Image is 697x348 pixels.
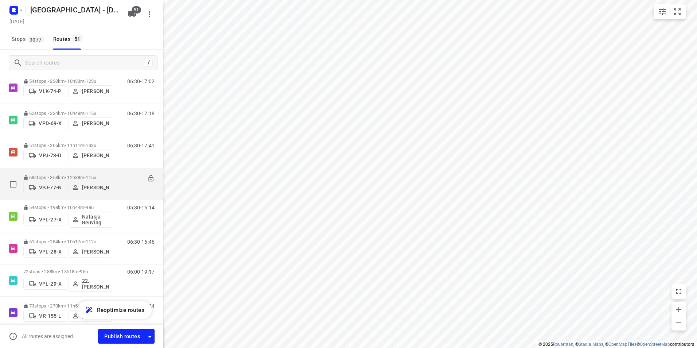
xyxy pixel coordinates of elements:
button: Map settings [655,4,670,19]
span: Reoptimize routes [97,305,144,315]
p: [PERSON_NAME] [82,120,109,126]
span: • [84,175,86,180]
p: VPL-27-X [39,217,62,223]
button: [PERSON_NAME] [69,246,112,258]
li: © 2025 , © , © © contributors [538,342,694,347]
button: [PERSON_NAME] [69,117,112,129]
button: Reoptimize routes [77,301,152,319]
p: 73 stops • 270km • 11h54m [23,303,112,309]
button: 22. [PERSON_NAME] [69,276,112,292]
div: Driver app settings [145,332,154,341]
p: VPL-28-X [39,249,62,255]
p: [PERSON_NAME] [82,249,109,255]
span: • [84,239,86,244]
span: 98u [86,205,93,210]
span: Stops [12,35,46,44]
span: 115u [86,175,96,180]
button: Publish routes [98,329,145,343]
p: All routes are assigned. [22,333,74,339]
span: Publish routes [104,332,140,341]
p: VPL-29-X [39,281,62,287]
div: Routes [53,35,85,44]
p: 54 stops • 198km • 10h44m [23,205,112,210]
a: Routetitan [553,342,573,347]
p: 72 stops • 288km • 13h18m [23,269,112,274]
button: VPD-69-X [23,117,67,129]
p: Natasja Beuving [82,214,109,225]
button: 51 [125,7,139,22]
h5: Project date [7,17,27,26]
p: VPJ-73-D [39,152,61,158]
button: More [142,7,157,22]
span: • [84,111,86,116]
span: • [84,78,86,84]
p: 06:00-19:17 [127,269,155,275]
button: [PERSON_NAME] [69,85,112,97]
p: 51 stops • 284km • 10h17m [23,239,112,244]
span: 51 [73,35,82,42]
a: OpenStreetMap [640,342,670,347]
button: [PERSON_NAME] [69,182,112,193]
button: Natasja Beuving [69,212,112,228]
p: 68 stops • 358km • 12h38m [23,175,112,180]
p: 06:30-16:46 [127,239,155,245]
button: [PERSON_NAME] [69,310,112,322]
p: [PERSON_NAME] [82,152,109,158]
button: VPJ-77-N [23,182,67,193]
button: VPJ-73-D [23,150,67,161]
p: [PERSON_NAME] [82,88,109,94]
a: Stadia Maps [579,342,603,347]
span: • [78,269,80,274]
button: Unlock route [147,175,155,183]
p: VPJ-77-N [39,185,62,190]
span: 3077 [28,36,44,43]
span: 133u [86,143,96,148]
button: [PERSON_NAME] [69,150,112,161]
p: 62 stops • 224km • 10h48m [23,111,112,116]
div: small contained button group [654,4,686,19]
button: VPL-27-X [23,214,67,225]
span: 123u [86,78,96,84]
span: • [84,205,86,210]
p: VLK-74-P [39,88,61,94]
span: • [84,143,86,148]
a: OpenMapTiles [608,342,636,347]
p: 54 stops • 230km • 10h33m [23,78,112,84]
span: 51 [132,6,141,13]
button: VLK-74-P [23,85,67,97]
div: / [145,59,153,67]
p: [PERSON_NAME] [82,185,109,190]
span: 112u [86,239,96,244]
p: 05:30-16:14 [127,205,155,210]
p: 06:30-17:18 [127,111,155,116]
p: 06:30-17:02 [127,78,155,84]
span: 95u [80,269,87,274]
p: 06:30-17:41 [127,143,155,148]
p: 51 stops • 305km • 11h11m [23,143,112,148]
input: Search routes [25,57,145,69]
span: 115u [86,111,96,116]
button: VPL-28-X [23,246,67,258]
p: VR-155-L [39,313,61,319]
p: VPD-69-X [39,120,62,126]
p: 22. [PERSON_NAME] [82,278,109,290]
button: VPL-29-X [23,278,67,290]
span: Select [6,177,20,192]
button: VR-155-L [23,310,67,322]
h5: [GEOGRAPHIC_DATA] - [DATE] [27,4,122,16]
